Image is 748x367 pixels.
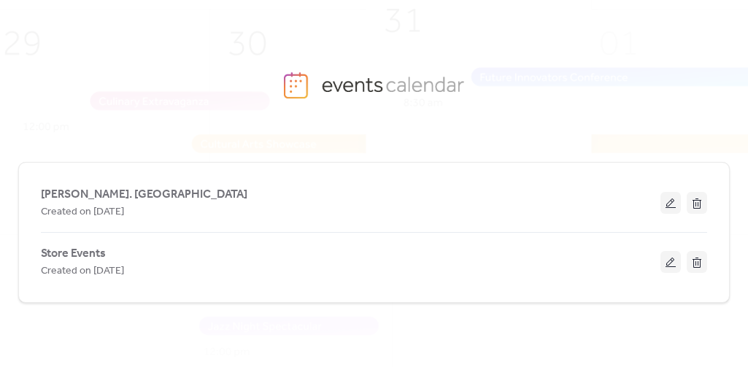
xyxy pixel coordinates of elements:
a: [PERSON_NAME]. [GEOGRAPHIC_DATA] [41,190,247,198]
span: Created on [DATE] [41,263,124,280]
span: Created on [DATE] [41,204,124,221]
span: Store Events [41,245,106,263]
span: [PERSON_NAME]. [GEOGRAPHIC_DATA] [41,186,247,204]
a: Store Events [41,250,106,258]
